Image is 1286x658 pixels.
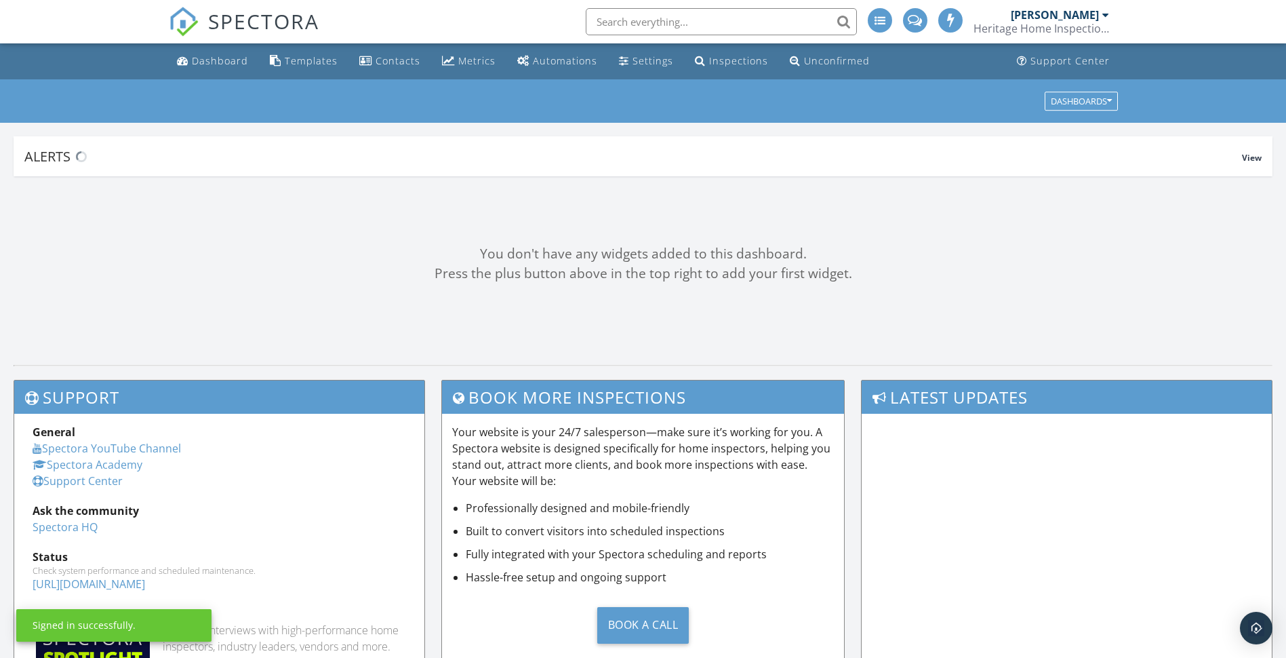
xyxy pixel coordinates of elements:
[1242,152,1262,163] span: View
[466,500,834,516] li: Professionally designed and mobile-friendly
[632,54,673,67] div: Settings
[709,54,768,67] div: Inspections
[597,607,689,644] div: Book a Call
[1045,92,1118,111] button: Dashboards
[354,49,426,74] a: Contacts
[466,569,834,585] li: Hassle-free setup and ongoing support
[33,457,142,472] a: Spectora Academy
[24,147,1242,166] div: Alerts
[33,565,406,576] div: Check system performance and scheduled maintenance.
[192,54,248,67] div: Dashboard
[466,546,834,562] li: Fully integrated with your Spectora scheduling and reports
[452,424,834,489] p: Your website is your 24/7 salesperson—make sure it’s working for you. A Spectora website is desig...
[376,54,420,67] div: Contacts
[14,381,424,414] h3: Support
[264,49,343,74] a: Templates
[804,54,870,67] div: Unconfirmed
[33,520,98,535] a: Spectora HQ
[14,264,1272,284] div: Press the plus button above in the top right to add your first widget.
[33,606,406,622] div: Industry Knowledge
[452,596,834,654] a: Book a Call
[1011,8,1099,22] div: [PERSON_NAME]
[169,18,319,47] a: SPECTORA
[466,523,834,539] li: Built to convert visitors into scheduled inspections
[458,54,496,67] div: Metrics
[33,441,181,456] a: Spectora YouTube Channel
[33,619,136,632] div: Signed in successfully.
[33,503,406,519] div: Ask the community
[973,22,1109,35] div: Heritage Home Inspections, LLC
[1030,54,1110,67] div: Support Center
[784,49,875,74] a: Unconfirmed
[33,577,145,592] a: [URL][DOMAIN_NAME]
[533,54,597,67] div: Automations
[437,49,501,74] a: Metrics
[614,49,679,74] a: Settings
[442,381,844,414] h3: Book More Inspections
[1051,96,1112,106] div: Dashboards
[512,49,603,74] a: Automations (Basic)
[285,54,338,67] div: Templates
[862,381,1272,414] h3: Latest Updates
[33,425,75,440] strong: General
[33,473,123,488] a: Support Center
[172,49,254,74] a: Dashboard
[1011,49,1115,74] a: Support Center
[1240,612,1272,644] div: Open Intercom Messenger
[14,244,1272,264] div: You don't have any widgets added to this dashboard.
[33,549,406,565] div: Status
[689,49,773,74] a: Inspections
[208,7,319,35] span: SPECTORA
[169,7,199,37] img: The Best Home Inspection Software - Spectora
[586,8,857,35] input: Search everything...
